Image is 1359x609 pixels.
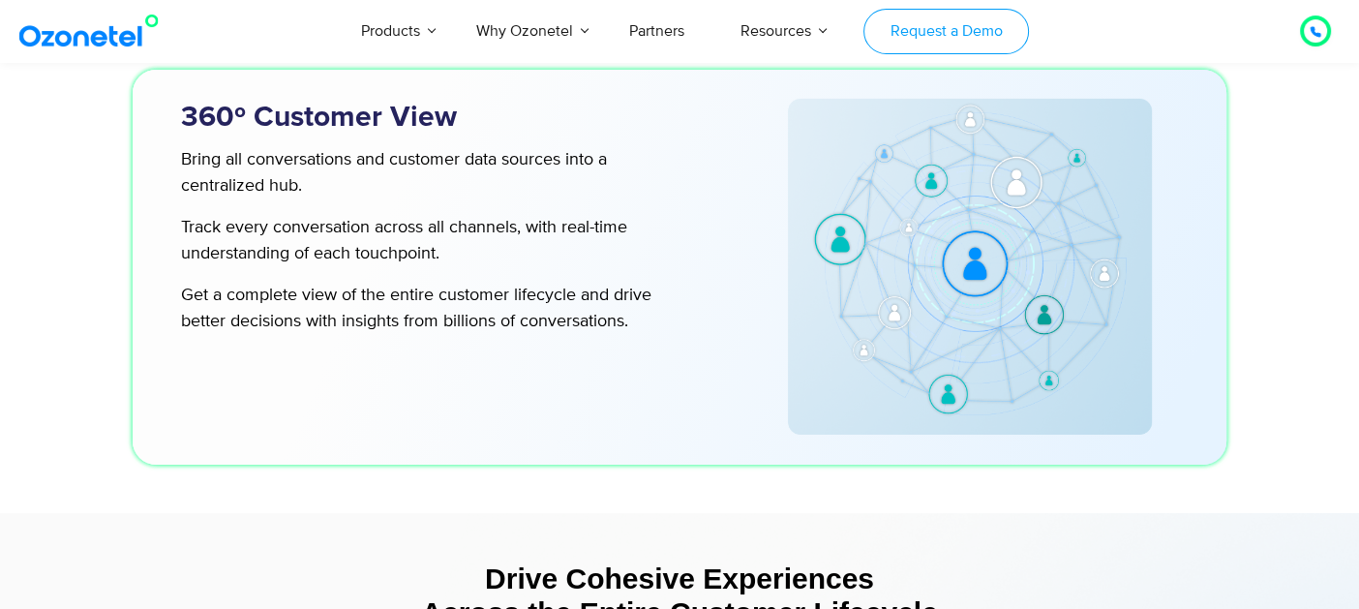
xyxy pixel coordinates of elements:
p: Get a complete view of the entire customer lifecycle and drive better decisions with insights fro... [181,283,683,335]
p: Bring all conversations and customer data sources into a centralized hub. [181,147,683,199]
p: Track every conversation across all channels, with real-time understanding of each touchpoint. [181,215,683,267]
a: Request a Demo [863,9,1029,54]
h3: 360º Customer View [181,99,723,137]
